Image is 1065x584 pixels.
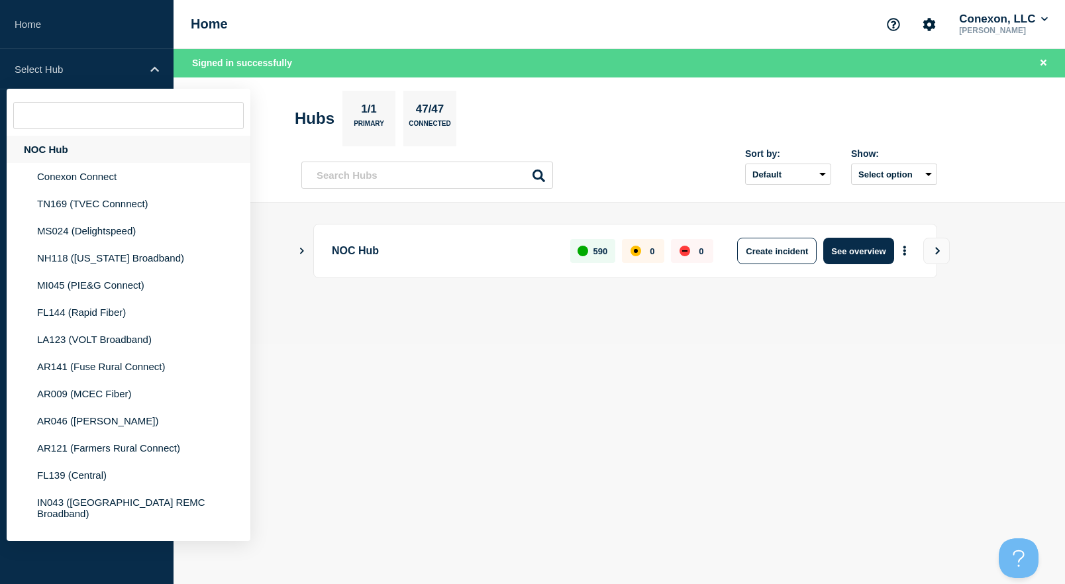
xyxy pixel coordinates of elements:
div: Show: [851,148,937,159]
button: Support [880,11,907,38]
li: AR141 (Fuse Rural Connect) [7,353,250,380]
p: NOC Hub [332,238,555,264]
li: FL139 (Central) [7,462,250,489]
button: Create incident [737,238,817,264]
li: Conexon Connect [7,163,250,190]
li: MS004 (NE Sparc) [7,527,250,554]
button: Select option [851,164,937,185]
div: Sort by: [745,148,831,159]
h1: Home [191,17,228,32]
p: Connected [409,120,450,134]
button: Conexon, LLC [956,13,1050,26]
li: AR046 ([PERSON_NAME]) [7,407,250,434]
p: Primary [354,120,384,134]
p: 0 [699,246,703,256]
button: Show Connected Hubs [299,246,305,256]
li: MS024 (Delightspeed) [7,217,250,244]
p: 1/1 [356,103,382,120]
span: Signed in successfully [192,58,292,68]
p: 47/47 [411,103,449,120]
p: 0 [650,246,654,256]
button: Close banner [1035,56,1052,71]
li: LA123 (VOLT Broadband) [7,326,250,353]
div: NOC Hub [7,136,250,163]
iframe: Help Scout Beacon - Open [999,538,1039,578]
li: AR009 (MCEC Fiber) [7,380,250,407]
li: NH118 ([US_STATE] Broadband) [7,244,250,271]
select: Sort by [745,164,831,185]
button: Account settings [915,11,943,38]
input: Search Hubs [301,162,553,189]
p: Select Hub [15,64,142,75]
li: AR121 (Farmers Rural Connect) [7,434,250,462]
button: More actions [896,239,913,264]
div: up [578,246,588,256]
li: FL144 (Rapid Fiber) [7,299,250,326]
p: [PERSON_NAME] [956,26,1050,35]
li: MI045 (PIE&G Connect) [7,271,250,299]
p: 590 [593,246,608,256]
button: See overview [823,238,893,264]
div: affected [631,246,641,256]
button: View [923,238,950,264]
div: down [680,246,690,256]
h2: Hubs [295,109,334,128]
li: TN169 (TVEC Connnect) [7,190,250,217]
li: IN043 ([GEOGRAPHIC_DATA] REMC Broadband) [7,489,250,527]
